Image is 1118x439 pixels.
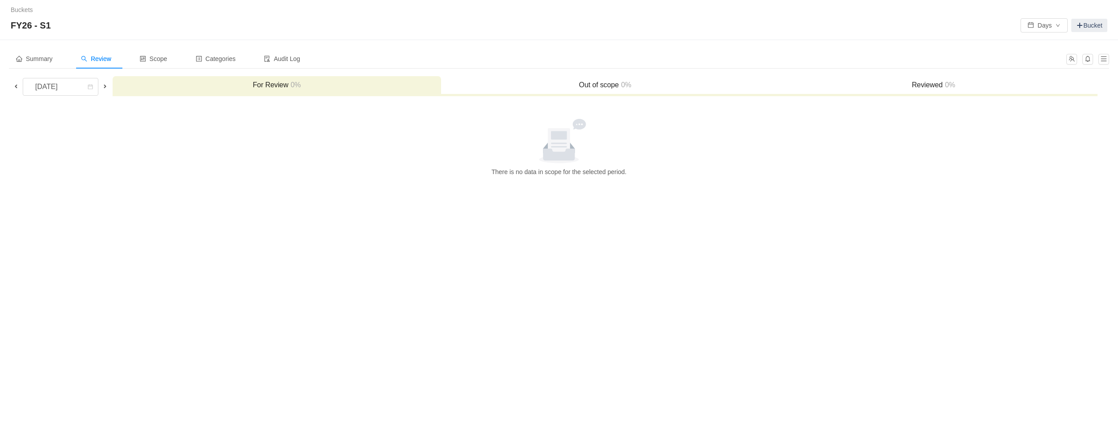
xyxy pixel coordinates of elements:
[1082,54,1093,65] button: icon: bell
[11,18,56,33] span: FY26 - S1
[16,55,53,62] span: Summary
[140,56,146,62] i: icon: control
[264,56,270,62] i: icon: audit
[28,78,66,95] div: [DATE]
[81,55,111,62] span: Review
[11,6,33,13] a: Buckets
[446,81,765,89] h3: Out of scope
[1071,19,1107,32] a: Bucket
[196,56,202,62] i: icon: profile
[619,81,631,89] span: 0%
[117,81,437,89] h3: For Review
[88,84,93,90] i: icon: calendar
[140,55,167,62] span: Scope
[1021,18,1068,33] button: icon: calendarDaysicon: down
[196,55,236,62] span: Categories
[1098,54,1109,65] button: icon: menu
[81,56,87,62] i: icon: search
[1066,54,1077,65] button: icon: team
[288,81,301,89] span: 0%
[943,81,955,89] span: 0%
[264,55,300,62] span: Audit Log
[774,81,1094,89] h3: Reviewed
[16,56,22,62] i: icon: home
[491,168,627,175] span: There is no data in scope for the selected period.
